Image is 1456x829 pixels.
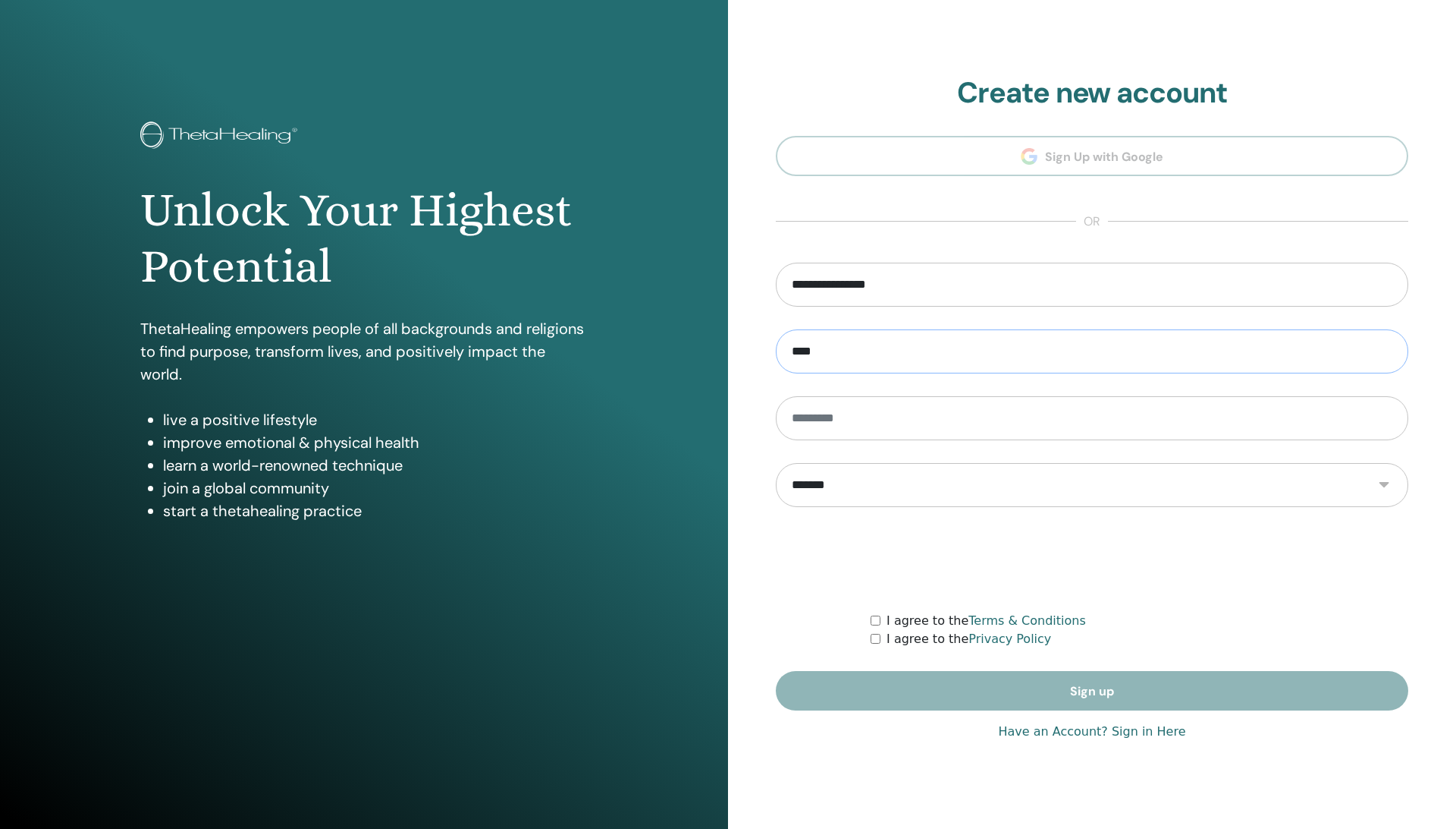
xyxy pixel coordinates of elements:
[776,76,1408,111] h2: Create new account
[998,723,1185,741] a: Have an Account? Sign in Here
[163,431,588,454] li: improve emotional & physical health
[886,612,1086,630] label: I agree to the
[968,613,1085,628] a: Terms & Conditions
[163,500,588,522] li: start a thetahealing practice
[163,454,588,477] li: learn a world-renowned technique
[140,317,588,386] p: ThetaHealing empowers people of all backgrounds and religions to find purpose, transform lives, a...
[1076,213,1108,231] span: or
[886,630,1051,648] label: I agree to the
[977,530,1207,589] iframe: reCAPTCHA
[163,408,588,431] li: live a positive lifestyle
[140,182,588,295] h1: Unlock Your Highest Potential
[163,477,588,500] li: join a global community
[968,632,1051,646] a: Privacy Policy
